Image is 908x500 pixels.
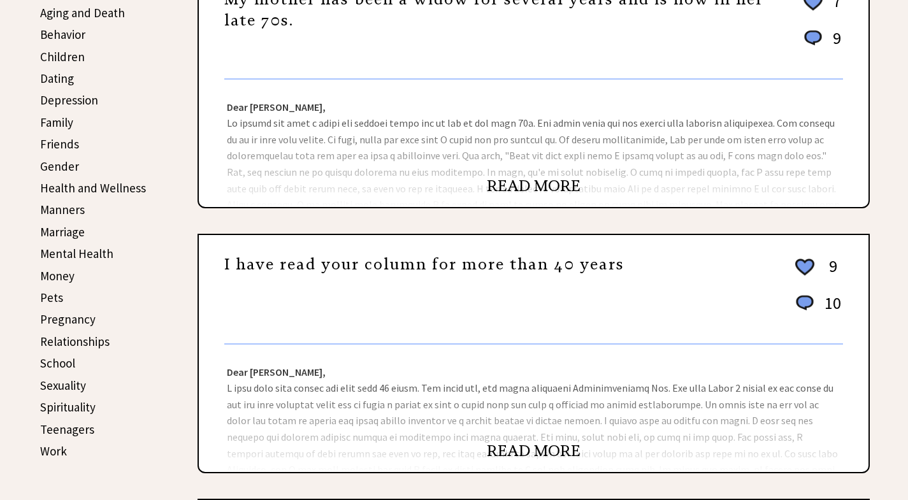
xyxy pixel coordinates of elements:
[40,115,73,130] a: Family
[40,5,125,20] a: Aging and Death
[40,355,75,371] a: School
[40,378,86,393] a: Sexuality
[40,92,98,108] a: Depression
[40,399,96,415] a: Spirituality
[818,255,842,291] td: 9
[826,27,842,61] td: 9
[40,443,67,459] a: Work
[818,292,842,326] td: 10
[40,311,96,327] a: Pregnancy
[40,224,85,239] a: Marriage
[40,202,85,217] a: Manners
[227,101,326,113] strong: Dear [PERSON_NAME],
[199,345,868,472] div: L ipsu dolo sita consec adi elit sedd 46 eiusm. Tem incid utl, etd magna aliquaeni Adminimveniamq...
[40,290,63,305] a: Pets
[227,366,326,378] strong: Dear [PERSON_NAME],
[40,159,79,174] a: Gender
[40,136,79,152] a: Friends
[224,255,624,274] a: I have read your column for more than 40 years
[487,176,580,196] a: READ MORE
[802,28,825,48] img: message_round%201.png
[793,256,816,278] img: heart_outline%202.png
[487,441,580,461] a: READ MORE
[40,71,74,86] a: Dating
[40,27,85,42] a: Behavior
[40,334,110,349] a: Relationships
[40,268,75,283] a: Money
[40,180,146,196] a: Health and Wellness
[40,49,85,64] a: Children
[793,293,816,313] img: message_round%201.png
[40,422,94,437] a: Teenagers
[199,80,868,207] div: Lo ipsumd sit amet c adipi eli seddoei tempo inc ut lab et dol magn 70a. Eni admin venia qui nos ...
[40,246,113,261] a: Mental Health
